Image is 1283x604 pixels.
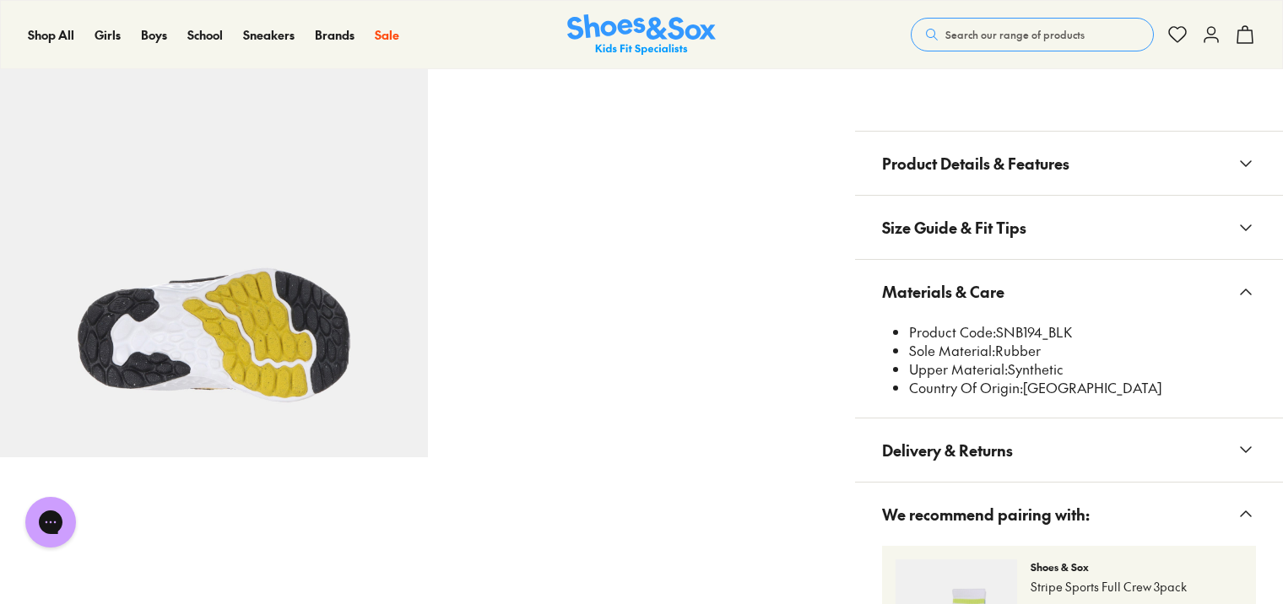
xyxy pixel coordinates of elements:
[855,260,1283,323] button: Materials & Care
[909,379,1256,397] li: [GEOGRAPHIC_DATA]
[187,26,223,44] a: School
[95,26,121,44] a: Girls
[567,14,716,56] a: Shoes & Sox
[882,267,1004,316] span: Materials & Care
[187,26,223,43] span: School
[909,341,995,359] span: Sole Material:
[17,491,84,553] iframe: Gorgias live chat messenger
[855,132,1283,195] button: Product Details & Features
[945,27,1085,42] span: Search our range of products
[909,342,1256,360] li: Rubber
[882,202,1026,252] span: Size Guide & Fit Tips
[855,196,1283,259] button: Size Guide & Fit Tips
[243,26,295,43] span: Sneakers
[1031,559,1242,574] p: Shoes & Sox
[855,418,1283,482] button: Delivery & Returns
[141,26,167,44] a: Boys
[567,14,716,56] img: SNS_Logo_Responsive.svg
[315,26,355,44] a: Brands
[882,138,1069,188] span: Product Details & Features
[911,18,1154,51] button: Search our range of products
[909,322,996,341] span: Product Code:
[28,26,74,43] span: Shop All
[375,26,399,44] a: Sale
[909,378,1023,396] span: Country Of Origin:
[882,489,1090,539] span: We recommend pairing with:
[243,26,295,44] a: Sneakers
[909,323,1256,342] li: SNB194_BLK
[95,26,121,43] span: Girls
[1031,578,1242,596] p: Stripe Sports Full Crew 3pack
[909,360,1256,379] li: Synthetic
[141,26,167,43] span: Boys
[315,26,355,43] span: Brands
[375,26,399,43] span: Sale
[909,359,1008,378] span: Upper Material:
[882,94,1256,111] iframe: Find in Store
[855,483,1283,546] button: We recommend pairing with:
[28,26,74,44] a: Shop All
[882,425,1013,475] span: Delivery & Returns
